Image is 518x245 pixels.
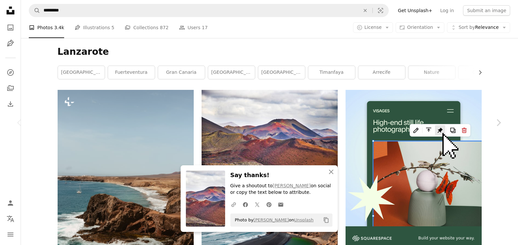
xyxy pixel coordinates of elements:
[29,4,40,17] button: Search Unsplash
[4,37,17,50] a: Illustrations
[373,4,388,17] button: Visual search
[396,22,444,33] button: Orientation
[202,237,338,243] a: photography of lake beside mountain and seashore during daytime
[408,66,455,79] a: nature
[254,217,289,222] a: [PERSON_NAME]
[458,24,499,31] span: Relevance
[458,66,505,79] a: outdoor
[4,212,17,225] button: Language
[358,4,372,17] button: Clear
[160,24,169,31] span: 872
[202,90,338,181] img: mountains during daytime
[308,66,355,79] a: timanfaya
[108,66,155,79] a: fuerteventura
[58,189,194,195] a: a view of a body of water with a boat in the distance
[365,25,382,30] span: License
[4,66,17,79] a: Explore
[258,66,305,79] a: [GEOGRAPHIC_DATA]
[463,5,510,16] button: Submit an image
[447,22,510,33] button: Sort byRelevance
[202,132,338,138] a: mountains during daytime
[230,171,332,180] h3: Say thanks!
[232,215,314,225] span: Photo by on
[273,183,311,188] a: [PERSON_NAME]
[394,5,436,16] a: Get Unsplash+
[125,17,169,38] a: Collections 872
[75,17,114,38] a: Illustrations 5
[29,4,389,17] form: Find visuals sitewide
[4,21,17,34] a: Photos
[202,24,208,31] span: 17
[479,91,518,154] a: Next
[112,24,115,31] span: 5
[58,46,482,58] h1: Lanzarote
[263,198,275,211] a: Share on Pinterest
[294,217,313,222] a: Unsplash
[251,198,263,211] a: Share on Twitter
[4,228,17,241] button: Menu
[436,5,458,16] a: Log in
[158,66,205,79] a: gran canaria
[230,183,332,196] p: Give a shoutout to on social or copy the text below to attribute.
[208,66,255,79] a: [GEOGRAPHIC_DATA]
[346,90,482,226] img: file-1723602894256-972c108553a7image
[275,198,287,211] a: Share over email
[458,25,475,30] span: Sort by
[321,214,332,226] button: Copy to clipboard
[407,25,433,30] span: Orientation
[353,22,393,33] button: License
[179,17,208,38] a: Users 17
[240,198,251,211] a: Share on Facebook
[352,235,392,241] img: file-1606177908946-d1eed1cbe4f5image
[4,82,17,95] a: Collections
[358,66,405,79] a: arrecife
[474,66,482,79] button: scroll list to the right
[58,66,105,79] a: [GEOGRAPHIC_DATA]
[418,235,474,241] span: Build your website your way.
[4,196,17,210] a: Log in / Sign up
